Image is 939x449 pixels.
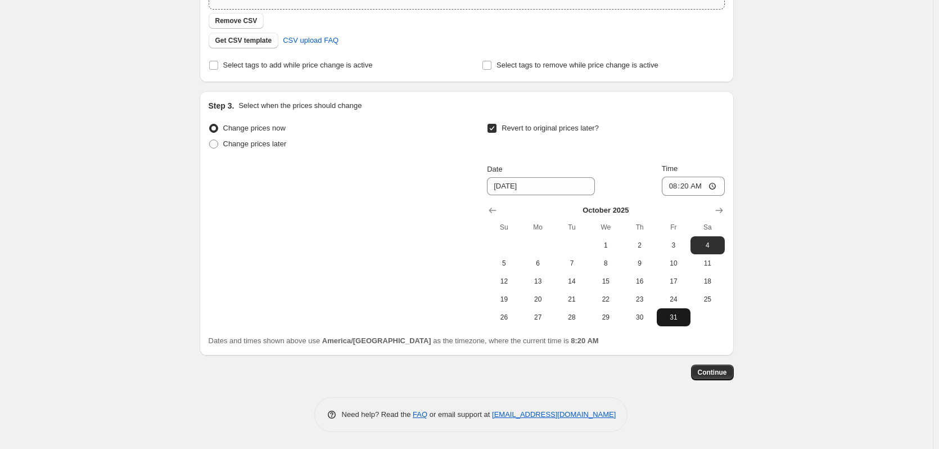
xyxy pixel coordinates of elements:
span: 21 [559,295,584,304]
button: Sunday October 12 2025 [487,272,521,290]
span: 8 [593,259,618,268]
button: Remove CSV [209,13,264,29]
span: 25 [695,295,720,304]
span: 19 [491,295,516,304]
span: 5 [491,259,516,268]
button: Saturday October 11 2025 [690,254,724,272]
th: Wednesday [589,218,622,236]
span: 14 [559,277,584,286]
button: Saturday October 25 2025 [690,290,724,308]
button: Show next month, November 2025 [711,203,727,218]
button: Get CSV template [209,33,279,48]
button: Thursday October 30 2025 [622,308,656,326]
input: 9/27/2025 [487,177,595,195]
b: America/[GEOGRAPHIC_DATA] [322,336,431,345]
span: 22 [593,295,618,304]
button: Wednesday October 22 2025 [589,290,622,308]
button: Continue [691,365,734,380]
span: Need help? Read the [342,410,413,419]
span: Th [627,223,652,232]
span: 11 [695,259,720,268]
span: Su [491,223,516,232]
a: [EMAIL_ADDRESS][DOMAIN_NAME] [492,410,616,419]
p: Select when the prices should change [238,100,362,111]
th: Friday [657,218,690,236]
span: 3 [661,241,686,250]
button: Show previous month, September 2025 [485,203,500,218]
button: Tuesday October 28 2025 [555,308,589,326]
span: Change prices now [223,124,286,132]
span: 2 [627,241,652,250]
span: 13 [526,277,550,286]
span: Select tags to remove while price change is active [496,61,658,69]
span: 20 [526,295,550,304]
th: Sunday [487,218,521,236]
button: Wednesday October 29 2025 [589,308,622,326]
span: 6 [526,259,550,268]
a: FAQ [413,410,427,419]
button: Friday October 3 2025 [657,236,690,254]
button: Friday October 17 2025 [657,272,690,290]
button: Thursday October 2 2025 [622,236,656,254]
span: Continue [698,368,727,377]
span: Revert to original prices later? [502,124,599,132]
button: Thursday October 16 2025 [622,272,656,290]
button: Wednesday October 1 2025 [589,236,622,254]
span: Mo [526,223,550,232]
span: CSV upload FAQ [283,35,338,46]
button: Thursday October 9 2025 [622,254,656,272]
button: Sunday October 19 2025 [487,290,521,308]
span: Date [487,165,502,173]
span: 31 [661,313,686,322]
span: Select tags to add while price change is active [223,61,373,69]
span: 7 [559,259,584,268]
span: 18 [695,277,720,286]
button: Tuesday October 21 2025 [555,290,589,308]
span: 28 [559,313,584,322]
button: Monday October 27 2025 [521,308,555,326]
button: Friday October 10 2025 [657,254,690,272]
button: Sunday October 5 2025 [487,254,521,272]
span: Tu [559,223,584,232]
input: 12:00 [662,177,725,196]
span: Fr [661,223,686,232]
th: Monday [521,218,555,236]
button: Sunday October 26 2025 [487,308,521,326]
button: Wednesday October 8 2025 [589,254,622,272]
span: Get CSV template [215,36,272,45]
span: Time [662,164,678,173]
a: CSV upload FAQ [276,32,345,50]
span: 16 [627,277,652,286]
span: 23 [627,295,652,304]
span: Sa [695,223,720,232]
h2: Step 3. [209,100,234,111]
span: 12 [491,277,516,286]
span: 29 [593,313,618,322]
span: Change prices later [223,140,287,148]
span: Dates and times shown above use as the timezone, where the current time is [209,336,599,345]
button: Monday October 20 2025 [521,290,555,308]
span: 1 [593,241,618,250]
span: Remove CSV [215,16,258,25]
button: Monday October 6 2025 [521,254,555,272]
button: Thursday October 23 2025 [622,290,656,308]
button: Friday October 24 2025 [657,290,690,308]
span: 17 [661,277,686,286]
button: Wednesday October 15 2025 [589,272,622,290]
th: Saturday [690,218,724,236]
button: Saturday October 4 2025 [690,236,724,254]
span: 4 [695,241,720,250]
button: Monday October 13 2025 [521,272,555,290]
span: 15 [593,277,618,286]
span: 26 [491,313,516,322]
button: Saturday October 18 2025 [690,272,724,290]
span: 24 [661,295,686,304]
span: or email support at [427,410,492,419]
b: 8:20 AM [571,336,598,345]
button: Tuesday October 14 2025 [555,272,589,290]
span: 30 [627,313,652,322]
th: Thursday [622,218,656,236]
span: 27 [526,313,550,322]
th: Tuesday [555,218,589,236]
button: Friday October 31 2025 [657,308,690,326]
